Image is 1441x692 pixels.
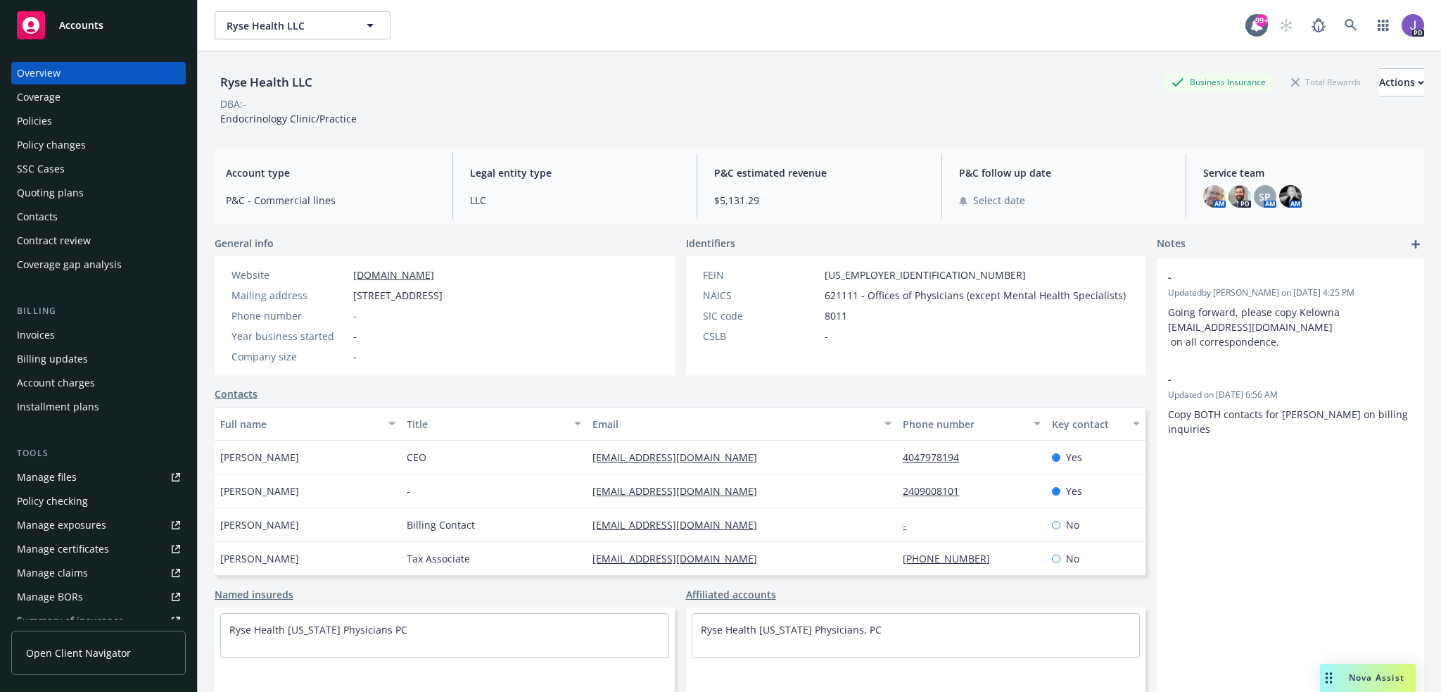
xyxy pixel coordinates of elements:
[959,165,1169,180] span: P&C follow up date
[973,193,1025,208] span: Select date
[825,268,1026,282] span: [US_EMPLOYER_IDENTIFICATION_NUMBER]
[17,206,58,228] div: Contacts
[407,417,566,432] div: Title
[17,466,77,489] div: Manage files
[1168,305,1413,349] p: Going forward, please copy Kelowna [EMAIL_ADDRESS][DOMAIN_NAME] on all correspondence.
[17,490,88,512] div: Policy checking
[11,538,186,560] a: Manage certificates
[11,134,186,156] a: Policy changes
[592,518,768,531] a: [EMAIL_ADDRESS][DOMAIN_NAME]
[1407,236,1424,253] a: add
[1168,270,1376,284] span: -
[1168,389,1413,401] span: Updated on [DATE] 6:56 AM
[825,288,1126,303] span: 621111 - Offices of Physicians (except Mental Health Specialists)
[215,236,274,251] span: General info
[703,268,819,282] div: FEIN
[11,158,186,180] a: SSC Cases
[401,407,588,441] button: Title
[17,514,106,536] div: Manage exposures
[17,253,122,276] div: Coverage gap analysis
[407,484,410,498] span: -
[11,514,186,536] a: Manage exposures
[17,182,84,204] div: Quoting plans
[407,450,426,465] span: CEO
[11,562,186,584] a: Manage claims
[215,587,293,602] a: Named insureds
[353,349,357,364] span: -
[353,288,443,303] span: [STREET_ADDRESS]
[897,407,1046,441] button: Phone number
[1279,185,1302,208] img: photo
[903,451,970,464] a: 4047978194
[825,329,828,344] span: -
[229,623,407,636] a: Ryse Health [US_STATE] Physicians PC
[1066,450,1082,465] span: Yes
[26,646,131,660] span: Open Client Navigator
[703,329,819,344] div: CSLB
[227,18,348,33] span: Ryse Health LLC
[220,450,299,465] span: [PERSON_NAME]
[686,236,735,251] span: Identifiers
[1320,664,1338,692] div: Drag to move
[11,206,186,228] a: Contacts
[17,396,99,418] div: Installment plans
[903,552,1001,565] a: [PHONE_NUMBER]
[1157,258,1424,360] div: -Updatedby [PERSON_NAME] on [DATE] 4:25 PMGoing forward, please copy Kelowna [EMAIL_ADDRESS][DOMA...
[220,96,246,111] div: DBA: -
[17,229,91,252] div: Contract review
[231,329,348,344] div: Year business started
[17,158,65,180] div: SSC Cases
[1066,517,1079,532] span: No
[11,253,186,276] a: Coverage gap analysis
[11,396,186,418] a: Installment plans
[17,348,88,370] div: Billing updates
[1284,73,1368,91] div: Total Rewards
[701,623,882,636] a: Ryse Health [US_STATE] Physicians, PC
[714,193,924,208] span: $5,131.29
[903,518,918,531] a: -
[1272,11,1300,39] a: Start snowing
[11,586,186,608] a: Manage BORs
[470,193,680,208] span: LLC
[220,517,299,532] span: [PERSON_NAME]
[231,349,348,364] div: Company size
[1168,372,1376,386] span: -
[1229,185,1251,208] img: photo
[11,86,186,108] a: Coverage
[215,407,401,441] button: Full name
[1349,672,1404,684] span: Nova Assist
[1320,664,1416,692] button: Nova Assist
[703,308,819,323] div: SIC code
[59,20,103,31] span: Accounts
[17,586,83,608] div: Manage BORs
[11,304,186,318] div: Billing
[215,11,391,39] button: Ryse Health LLC
[220,417,380,432] div: Full name
[1337,11,1365,39] a: Search
[215,386,258,401] a: Contacts
[11,446,186,460] div: Tools
[11,372,186,394] a: Account charges
[1203,165,1413,180] span: Service team
[353,308,357,323] span: -
[17,62,61,84] div: Overview
[407,517,475,532] span: Billing Contact
[1168,408,1411,436] span: Copy BOTH contacts for [PERSON_NAME] on billing inquiries
[11,324,186,346] a: Invoices
[470,165,680,180] span: Legal entity type
[226,165,436,180] span: Account type
[17,562,88,584] div: Manage claims
[17,538,109,560] div: Manage certificates
[17,110,52,132] div: Policies
[11,62,186,84] a: Overview
[226,193,436,208] span: P&C - Commercial lines
[1255,14,1268,27] div: 99+
[1052,417,1124,432] div: Key contact
[353,329,357,344] span: -
[592,451,768,464] a: [EMAIL_ADDRESS][DOMAIN_NAME]
[903,484,970,498] a: 2409008101
[11,229,186,252] a: Contract review
[220,551,299,566] span: [PERSON_NAME]
[1304,11,1333,39] a: Report a Bug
